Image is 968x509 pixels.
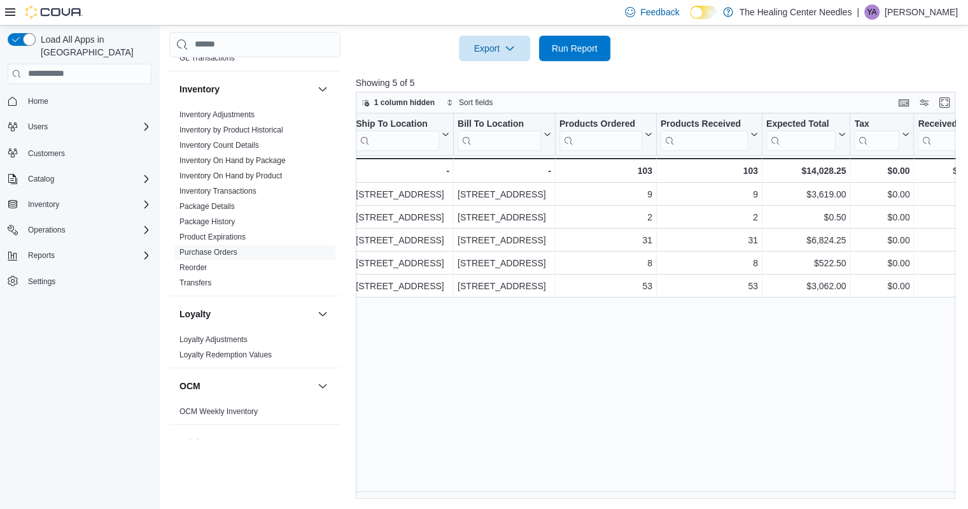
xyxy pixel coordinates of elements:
[356,187,449,202] div: [STREET_ADDRESS]
[23,248,60,263] button: Reports
[854,118,899,151] div: Tax
[23,197,64,212] button: Inventory
[766,278,846,294] div: $3,062.00
[179,335,248,344] a: Loyalty Adjustments
[766,210,846,225] div: $0.50
[179,155,286,166] span: Inventory On Hand by Package
[661,118,748,131] div: Products Received
[740,4,852,20] p: The Healing Center Needles
[766,187,846,202] div: $3,619.00
[356,95,440,110] button: 1 column hidden
[766,118,836,131] div: Expected Total
[854,278,909,294] div: $0.00
[23,274,60,289] a: Settings
[458,118,541,131] div: Bill To Location
[179,186,256,196] span: Inventory Transactions
[3,247,157,264] button: Reports
[559,118,642,151] div: Products Ordered
[661,255,758,271] div: 8
[179,247,237,257] span: Purchase Orders
[661,118,758,151] button: Products Received
[23,145,151,161] span: Customers
[315,378,330,394] button: OCM
[766,118,836,151] div: Expected Total
[916,95,932,110] button: Display options
[559,118,642,131] div: Products Ordered
[179,278,211,287] a: Transfers
[23,171,59,187] button: Catalog
[179,406,258,417] span: OCM Weekly Inventory
[3,92,157,110] button: Home
[8,87,151,324] nav: Complex example
[315,435,330,450] button: Pricing
[640,6,679,18] span: Feedback
[28,122,48,132] span: Users
[766,255,846,271] div: $522.50
[3,196,157,213] button: Inventory
[179,125,283,135] span: Inventory by Product Historical
[661,187,758,202] div: 9
[315,306,330,322] button: Loyalty
[374,97,435,108] span: 1 column hidden
[661,278,758,294] div: 53
[179,350,272,359] a: Loyalty Redemption Values
[179,334,248,345] span: Loyalty Adjustments
[23,119,151,134] span: Users
[3,170,157,188] button: Catalog
[179,110,255,119] a: Inventory Adjustments
[356,118,439,131] div: Ship To Location
[28,225,66,235] span: Operations
[458,233,551,248] div: [STREET_ADDRESS]
[179,263,207,272] a: Reorder
[458,278,551,294] div: [STREET_ADDRESS]
[441,95,498,110] button: Sort fields
[559,187,652,202] div: 9
[857,4,859,20] p: |
[36,33,151,59] span: Load All Apps in [GEOGRAPHIC_DATA]
[458,118,541,151] div: Bill To Location
[458,187,551,202] div: [STREET_ADDRESS]
[28,250,55,261] span: Reports
[690,19,691,20] span: Dark Mode
[356,255,449,271] div: [STREET_ADDRESS]
[458,210,551,225] div: [STREET_ADDRESS]
[179,436,312,449] button: Pricing
[179,54,235,62] a: GL Transactions
[559,210,652,225] div: 2
[179,233,246,241] a: Product Expirations
[854,255,909,271] div: $0.00
[315,82,330,97] button: Inventory
[179,156,286,165] a: Inventory On Hand by Package
[661,233,758,248] div: 31
[179,202,235,211] a: Package Details
[179,201,235,211] span: Package Details
[179,140,259,150] span: Inventory Count Details
[356,118,439,151] div: Ship To Location
[867,4,876,20] span: YA
[559,255,652,271] div: 8
[854,187,909,202] div: $0.00
[854,233,909,248] div: $0.00
[179,308,312,320] button: Loyalty
[559,278,652,294] div: 53
[3,143,157,162] button: Customers
[690,6,717,19] input: Dark Mode
[23,94,53,109] a: Home
[169,107,340,296] div: Inventory
[356,76,962,89] p: Showing 5 of 5
[356,118,449,151] button: Ship To Location
[179,248,237,257] a: Purchase Orders
[356,163,449,178] div: -
[179,125,283,134] a: Inventory by Product Historical
[458,163,551,178] div: -
[3,272,157,290] button: Settings
[179,308,211,320] h3: Loyalty
[23,248,151,263] span: Reports
[23,146,70,161] a: Customers
[937,95,952,110] button: Enter fullscreen
[559,163,652,178] div: 103
[179,232,246,242] span: Product Expirations
[179,110,255,120] span: Inventory Adjustments
[25,6,83,18] img: Cova
[885,4,958,20] p: [PERSON_NAME]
